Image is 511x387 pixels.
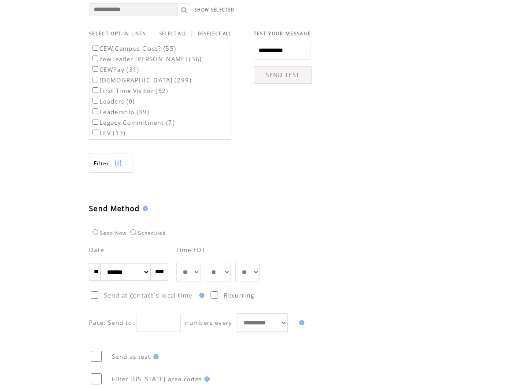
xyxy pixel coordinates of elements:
[176,246,206,254] span: Time EDT
[93,229,98,235] input: Send Now
[224,291,254,299] span: Recurring
[198,31,232,37] a: DESELECT ALL
[112,375,202,383] span: Filter [US_STATE] area codes
[93,98,98,104] input: Leaders (0)
[254,30,311,37] span: TEST YOUR MESSAGE
[104,291,192,299] span: Send at contact`s local time
[130,229,136,235] input: Scheduled
[91,119,175,127] label: Legacy Commitment (7)
[93,77,98,82] input: [DEMOGRAPHIC_DATA] (299)
[91,97,135,105] label: Leaders (0)
[89,204,140,213] span: Send Method
[91,66,140,74] label: CEWPay (31)
[151,354,159,359] img: help.gif
[93,119,98,125] input: Legacy Commitment (7)
[91,55,202,63] label: cew leader [PERSON_NAME] (36)
[91,108,149,116] label: Leadership (39)
[91,87,169,95] label: First Time Visitor (52)
[93,56,98,61] input: cew leader [PERSON_NAME] (36)
[159,31,187,37] a: SELECT ALL
[112,353,151,361] span: Send as test
[89,246,104,254] span: Date
[93,130,98,135] input: LEV (13)
[140,206,148,211] img: help.gif
[202,376,210,382] img: help.gif
[89,319,132,327] span: Pace: Send to
[91,129,126,137] label: LEV (13)
[195,7,234,13] a: SHOW SELECTED
[128,231,166,236] label: Scheduled
[93,66,98,72] input: CEWPay (31)
[93,108,98,114] input: Leadership (39)
[114,153,122,173] img: filters.png
[196,293,204,298] img: help.gif
[185,319,232,327] span: numbers every
[90,231,126,236] label: Send Now
[89,153,133,173] a: Filter
[94,160,110,167] span: Show filters
[91,76,192,84] label: [DEMOGRAPHIC_DATA] (299)
[296,320,304,325] img: help.gif
[93,45,98,51] input: CEW Campus Class? (55)
[89,30,146,37] span: SELECT OPT-IN LISTS
[91,45,176,52] label: CEW Campus Class? (55)
[93,87,98,93] input: First Time Visitor (52)
[254,66,312,84] a: SEND TEST
[190,30,194,37] span: |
